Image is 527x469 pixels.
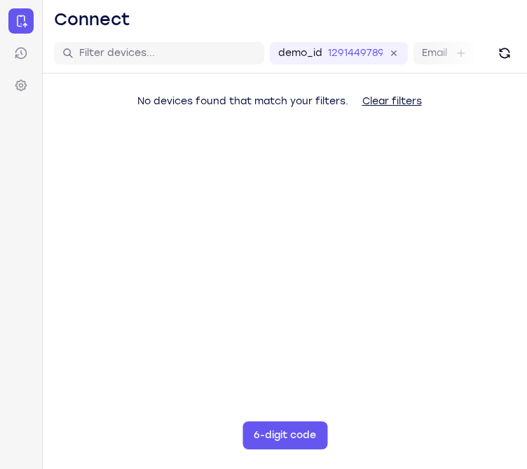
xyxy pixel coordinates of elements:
[422,46,447,60] label: Email
[8,73,34,98] a: Settings
[8,8,34,34] a: Connect
[8,41,34,66] a: Sessions
[79,46,256,60] input: Filter devices...
[278,46,322,60] label: demo_id
[54,8,130,31] h1: Connect
[242,421,327,449] button: 6-digit code
[493,42,516,64] button: Refresh
[351,87,433,115] button: Clear filters
[137,95,348,107] span: No devices found that match your filters.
